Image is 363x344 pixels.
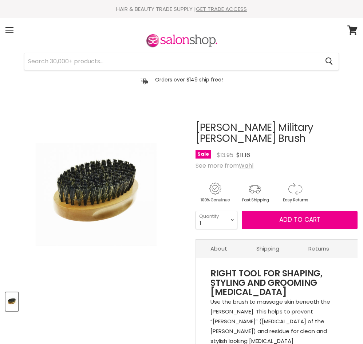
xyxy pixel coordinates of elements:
[196,5,247,13] a: GET TRADE ACCESS
[276,181,314,204] img: returns.gif
[196,122,358,145] h1: [PERSON_NAME] Military [PERSON_NAME] Brush
[196,161,253,170] span: See more from
[6,293,17,310] img: Wahl Military Mixed Bristle Barber Brush
[24,53,339,70] form: Product
[294,240,344,257] a: Returns
[319,53,339,70] button: Search
[210,269,343,297] h3: RIGHT TOOL FOR SHAPING, STYLING AND GROOMING [MEDICAL_DATA]
[239,161,253,170] a: Wahl
[236,181,274,204] img: shipping.gif
[236,151,250,159] span: $11.16
[279,215,320,224] span: Add to cart
[196,211,237,229] select: Quantity
[242,211,358,229] button: Add to cart
[196,150,211,159] span: Sale
[5,104,187,285] div: Wahl Military Beard Brush image. Click or Scroll to Zoom.
[5,292,18,311] button: Wahl Military Mixed Bristle Barber Brush
[196,240,242,257] a: About
[4,290,188,311] div: Product thumbnails
[155,76,223,83] p: Orders over $149 ship free!
[217,151,233,159] span: $13.95
[24,53,319,70] input: Search
[242,240,294,257] a: Shipping
[196,181,234,204] img: genuine.gif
